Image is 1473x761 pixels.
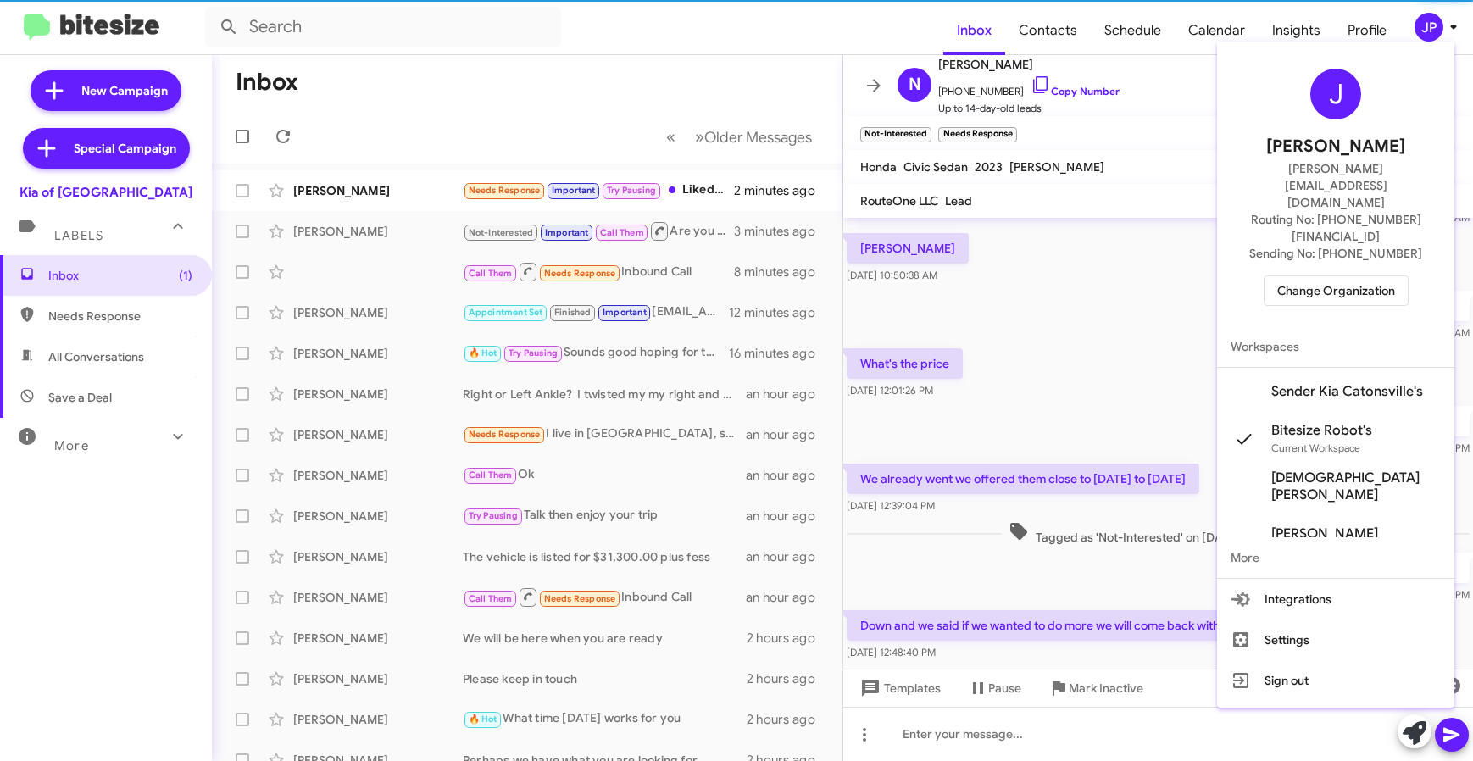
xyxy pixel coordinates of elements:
span: Change Organization [1277,276,1395,305]
span: Routing No: [PHONE_NUMBER][FINANCIAL_ID] [1237,211,1434,245]
button: Settings [1217,619,1454,660]
span: Sending No: [PHONE_NUMBER] [1249,245,1422,262]
span: More [1217,537,1454,578]
span: Bitesize Robot's [1271,422,1372,439]
span: Workspaces [1217,326,1454,367]
div: J [1310,69,1361,119]
span: [DEMOGRAPHIC_DATA][PERSON_NAME] [1271,469,1441,503]
button: Change Organization [1264,275,1409,306]
span: Sender Kia Catonsville's [1271,383,1423,400]
span: [PERSON_NAME] [1271,525,1378,542]
button: Sign out [1217,660,1454,701]
button: Integrations [1217,579,1454,619]
span: Current Workspace [1271,442,1360,454]
span: [PERSON_NAME] [1266,133,1405,160]
span: [PERSON_NAME][EMAIL_ADDRESS][DOMAIN_NAME] [1237,160,1434,211]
